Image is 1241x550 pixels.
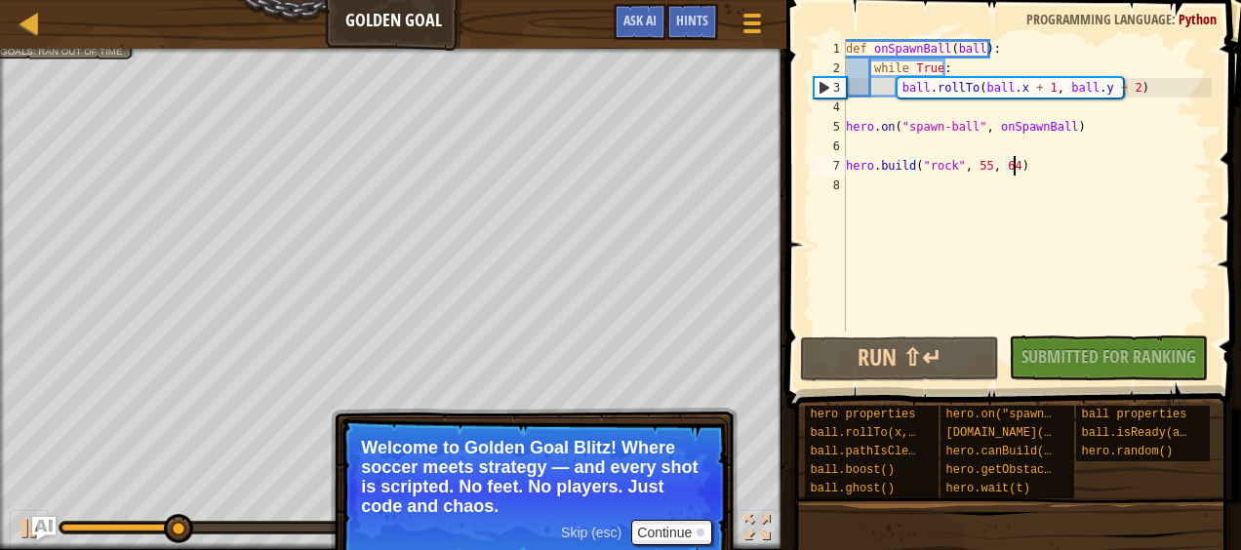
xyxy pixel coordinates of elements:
[738,510,777,550] button: Toggle fullscreen
[561,525,621,540] span: Skip (esc)
[38,46,122,57] span: Ran out of time
[945,445,1079,458] span: hero.canBuild(x, y)
[814,156,846,176] div: 7
[1081,426,1228,440] span: ball.isReady(ability)
[32,517,56,540] button: Ask AI
[945,463,1114,477] span: hero.getObstacleAt(x, y)
[1026,10,1172,28] span: Programming language
[945,482,1029,495] span: hero.wait(t)
[814,59,846,78] div: 2
[1081,445,1173,458] span: hero.random()
[810,408,915,421] span: hero properties
[810,463,894,477] span: ball.boost()
[614,4,666,40] button: Ask AI
[10,510,49,550] button: Ctrl + P: Play
[800,336,999,381] button: Run ⇧↵
[728,4,777,50] button: Show game menu
[623,11,657,29] span: Ask AI
[676,11,708,29] span: Hints
[814,98,846,117] div: 4
[814,137,846,156] div: 6
[810,482,894,495] span: ball.ghost()
[33,46,38,57] span: :
[1081,408,1186,421] span: ball properties
[361,438,707,516] p: Welcome to Golden Goal Blitz! Where soccer meets strategy — and every shot is scripted. No feet. ...
[814,39,846,59] div: 1
[814,117,846,137] div: 5
[1179,10,1217,28] span: Python
[945,408,1114,421] span: hero.on("spawn-ball", f)
[810,445,964,458] span: ball.pathIsClear(x, y)
[1172,10,1179,28] span: :
[810,426,929,440] span: ball.rollTo(x, y)
[945,426,1121,440] span: [DOMAIN_NAME](type, x, y)
[631,520,712,545] button: Continue
[815,78,846,98] div: 3
[814,176,846,195] div: 8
